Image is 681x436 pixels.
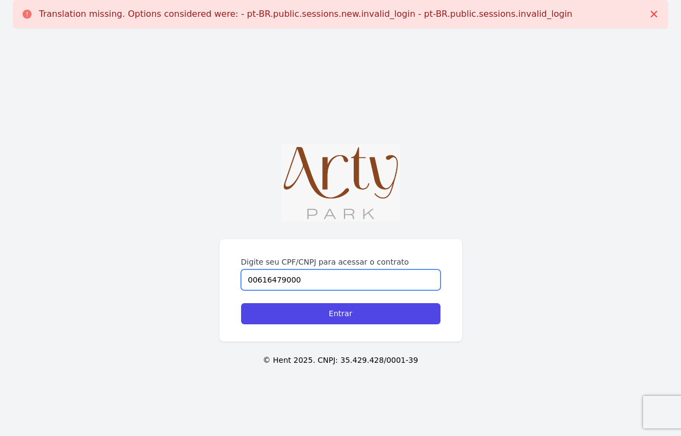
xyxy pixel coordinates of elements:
[241,303,440,324] input: Entrar
[281,144,400,222] img: WhatsApp%20Image%202023-11-29%20at%2014.56.31.jpeg
[241,270,440,290] input: Digite seu CPF ou CNPJ
[241,257,440,267] label: Digite seu CPF/CNPJ para acessar o contrato
[39,9,573,20] p: Translation missing. Options considered were: - pt-BR.public.sessions.new.invalid_login - pt-BR.p...
[17,355,664,366] p: © Hent 2025. CNPJ: 35.429.428/0001-39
